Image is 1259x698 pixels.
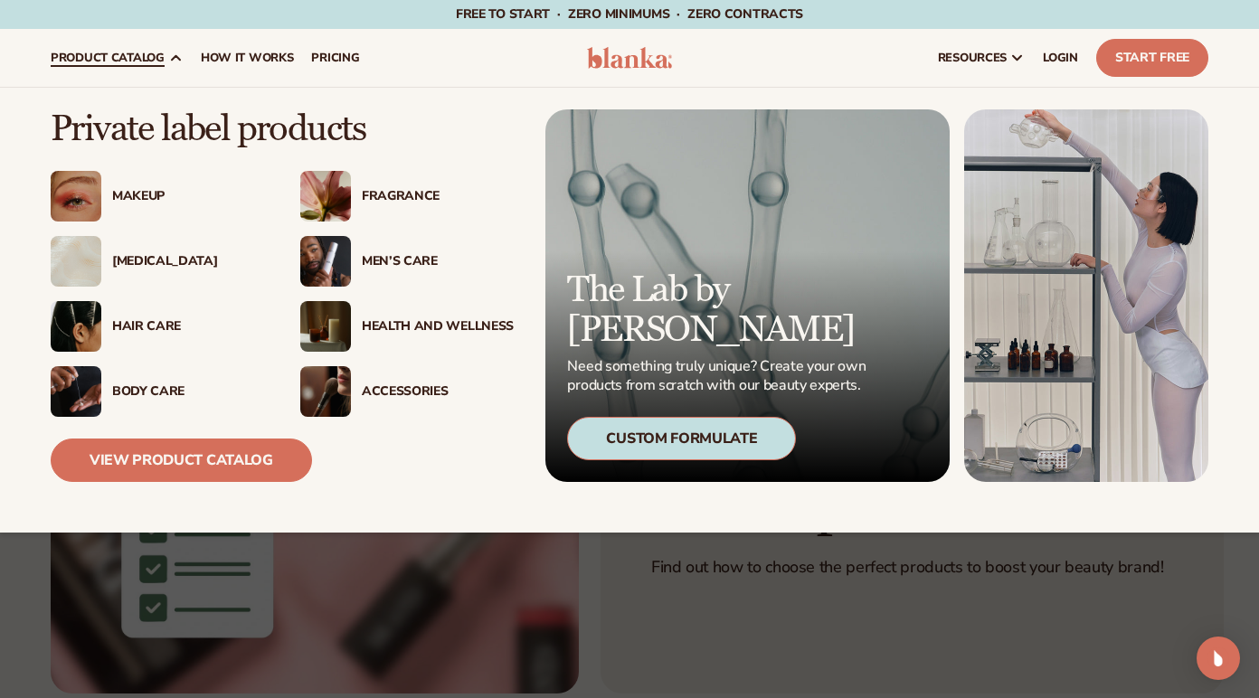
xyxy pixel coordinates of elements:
[42,29,192,87] a: product catalog
[302,29,368,87] a: pricing
[112,384,264,400] div: Body Care
[51,171,264,222] a: Female with glitter eye makeup. Makeup
[300,301,514,352] a: Candles and incense on table. Health And Wellness
[51,51,165,65] span: product catalog
[311,51,359,65] span: pricing
[112,319,264,335] div: Hair Care
[300,236,514,287] a: Male holding moisturizer bottle. Men’s Care
[362,189,514,204] div: Fragrance
[300,366,351,417] img: Female with makeup brush.
[51,366,101,417] img: Male hand applying moisturizer.
[587,47,672,69] img: logo
[300,366,514,417] a: Female with makeup brush. Accessories
[51,301,101,352] img: Female hair pulled back with clips.
[51,439,312,482] a: View Product Catalog
[51,236,101,287] img: Cream moisturizer swatch.
[567,270,871,350] p: The Lab by [PERSON_NAME]
[567,357,871,395] p: Need something truly unique? Create your own products from scratch with our beauty experts.
[112,254,264,269] div: [MEDICAL_DATA]
[51,366,264,417] a: Male hand applying moisturizer. Body Care
[545,109,950,482] a: Microscopic product formula. The Lab by [PERSON_NAME] Need something truly unique? Create your ow...
[456,5,803,23] span: Free to start · ZERO minimums · ZERO contracts
[362,319,514,335] div: Health And Wellness
[1043,51,1078,65] span: LOGIN
[362,254,514,269] div: Men’s Care
[51,301,264,352] a: Female hair pulled back with clips. Hair Care
[938,51,1007,65] span: resources
[929,29,1034,87] a: resources
[362,384,514,400] div: Accessories
[51,236,264,287] a: Cream moisturizer swatch. [MEDICAL_DATA]
[567,417,796,460] div: Custom Formulate
[1096,39,1208,77] a: Start Free
[1034,29,1087,87] a: LOGIN
[300,301,351,352] img: Candles and incense on table.
[51,171,101,222] img: Female with glitter eye makeup.
[964,109,1208,482] img: Female in lab with equipment.
[112,189,264,204] div: Makeup
[51,109,514,149] p: Private label products
[300,236,351,287] img: Male holding moisturizer bottle.
[300,171,514,222] a: Pink blooming flower. Fragrance
[300,171,351,222] img: Pink blooming flower.
[201,51,294,65] span: How It Works
[192,29,303,87] a: How It Works
[1197,637,1240,680] div: Open Intercom Messenger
